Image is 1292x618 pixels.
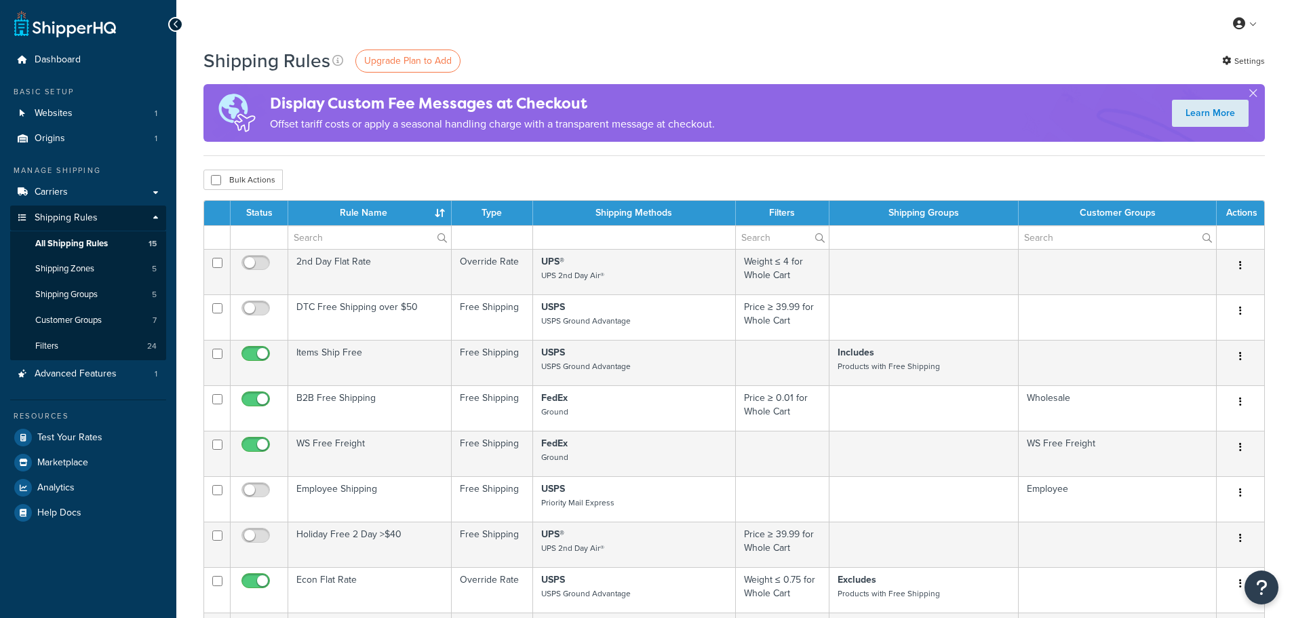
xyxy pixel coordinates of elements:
button: Bulk Actions [203,170,283,190]
td: Override Rate [452,567,533,613]
li: All Shipping Rules [10,231,166,256]
a: Settings [1222,52,1265,71]
span: Shipping Rules [35,212,98,224]
a: Analytics [10,476,166,500]
a: Customer Groups 7 [10,308,166,333]
li: Customer Groups [10,308,166,333]
span: 7 [153,315,157,326]
span: Shipping Groups [35,289,98,301]
input: Search [1019,226,1216,249]
td: Price ≥ 0.01 for Whole Cart [736,385,829,431]
strong: FedEx [541,391,568,405]
span: Help Docs [37,507,81,519]
small: USPS Ground Advantage [541,360,631,372]
td: Free Shipping [452,476,533,522]
a: Learn More [1172,100,1249,127]
td: Free Shipping [452,431,533,476]
a: Origins 1 [10,126,166,151]
a: All Shipping Rules 15 [10,231,166,256]
td: WS Free Freight [1019,431,1217,476]
a: Shipping Zones 5 [10,256,166,282]
th: Status [231,201,288,225]
h1: Shipping Rules [203,47,330,74]
li: Shipping Rules [10,206,166,360]
td: WS Free Freight [288,431,452,476]
td: Employee [1019,476,1217,522]
span: 1 [155,368,157,380]
span: 1 [155,133,157,144]
strong: USPS [541,482,565,496]
span: Dashboard [35,54,81,66]
span: Test Your Rates [37,432,102,444]
th: Shipping Methods [533,201,736,225]
a: Help Docs [10,501,166,525]
span: Advanced Features [35,368,117,380]
a: Marketplace [10,450,166,475]
th: Actions [1217,201,1264,225]
button: Open Resource Center [1245,571,1278,604]
td: Weight ≤ 4 for Whole Cart [736,249,829,294]
small: UPS 2nd Day Air® [541,542,604,554]
th: Rule Name : activate to sort column ascending [288,201,452,225]
small: Ground [541,451,568,463]
strong: USPS [541,573,565,587]
h4: Display Custom Fee Messages at Checkout [270,92,715,115]
td: Items Ship Free [288,340,452,385]
a: Upgrade Plan to Add [355,50,461,73]
span: Customer Groups [35,315,102,326]
li: Advanced Features [10,362,166,387]
span: Origins [35,133,65,144]
small: Priority Mail Express [541,497,614,509]
td: Price ≥ 39.99 for Whole Cart [736,294,829,340]
small: Products with Free Shipping [838,587,940,600]
a: Shipping Rules [10,206,166,231]
small: Ground [541,406,568,418]
th: Shipping Groups [829,201,1019,225]
td: Free Shipping [452,522,533,567]
li: Shipping Groups [10,282,166,307]
a: Dashboard [10,47,166,73]
a: Test Your Rates [10,425,166,450]
p: Offset tariff costs or apply a seasonal handling charge with a transparent message at checkout. [270,115,715,134]
td: Weight ≤ 0.75 for Whole Cart [736,567,829,613]
strong: FedEx [541,436,568,450]
td: Free Shipping [452,294,533,340]
a: Filters 24 [10,334,166,359]
th: Type [452,201,533,225]
td: Wholesale [1019,385,1217,431]
td: Employee Shipping [288,476,452,522]
td: Econ Flat Rate [288,567,452,613]
small: UPS 2nd Day Air® [541,269,604,282]
td: B2B Free Shipping [288,385,452,431]
td: Price ≥ 39.99 for Whole Cart [736,522,829,567]
small: USPS Ground Advantage [541,315,631,327]
span: Marketplace [37,457,88,469]
li: Origins [10,126,166,151]
td: 2nd Day Flat Rate [288,249,452,294]
input: Search [736,226,828,249]
div: Basic Setup [10,86,166,98]
a: Advanced Features 1 [10,362,166,387]
strong: USPS [541,300,565,314]
li: Websites [10,101,166,126]
span: All Shipping Rules [35,238,108,250]
span: Analytics [37,482,75,494]
span: Carriers [35,187,68,198]
td: Override Rate [452,249,533,294]
li: Filters [10,334,166,359]
span: 5 [152,263,157,275]
span: 15 [149,238,157,250]
small: USPS Ground Advantage [541,587,631,600]
span: 1 [155,108,157,119]
strong: UPS® [541,527,564,541]
a: ShipperHQ Home [14,10,116,37]
div: Manage Shipping [10,165,166,176]
td: Free Shipping [452,385,533,431]
li: Carriers [10,180,166,205]
strong: USPS [541,345,565,360]
span: 5 [152,289,157,301]
td: Holiday Free 2 Day >$40 [288,522,452,567]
